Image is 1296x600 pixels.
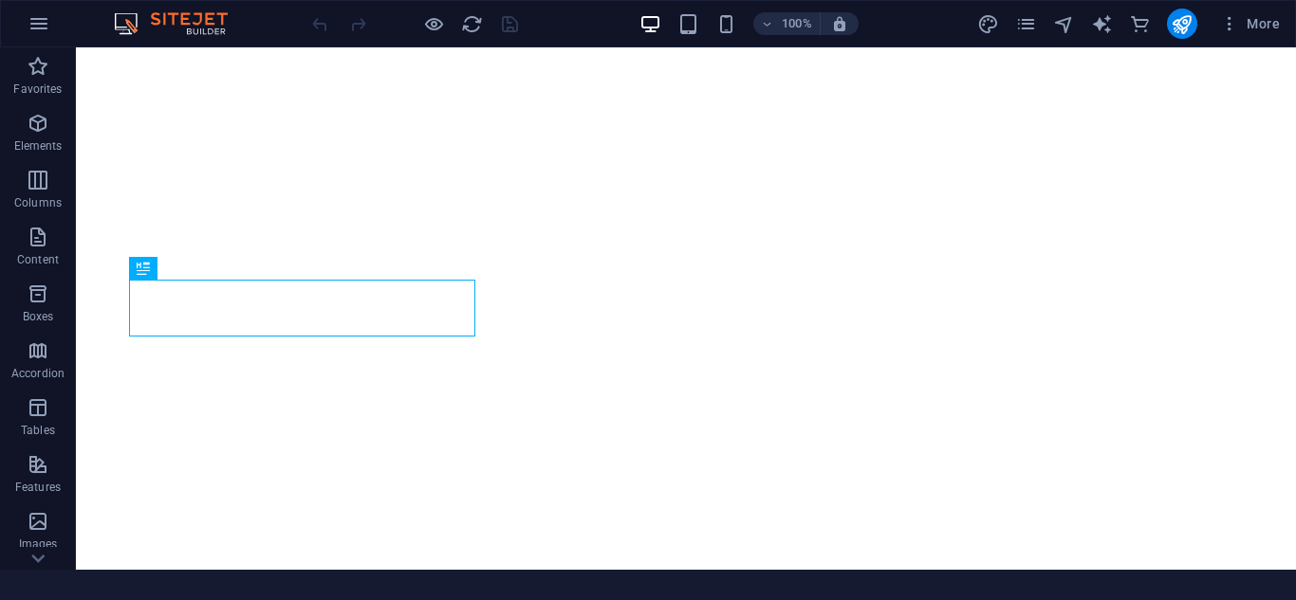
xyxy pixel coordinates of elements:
h6: 100% [782,12,812,35]
i: Reload page [461,13,483,35]
button: 100% [753,12,821,35]
i: AI Writer [1091,13,1113,35]
button: publish [1167,9,1197,39]
p: Favorites [13,82,62,97]
button: pages [1015,12,1038,35]
button: navigator [1053,12,1076,35]
img: Editor Logo [109,12,251,35]
button: More [1213,9,1287,39]
p: Accordion [11,366,65,381]
button: reload [460,12,483,35]
p: Features [15,480,61,495]
i: Commerce [1129,13,1151,35]
p: Tables [21,423,55,438]
i: Design (Ctrl+Alt+Y) [977,13,999,35]
button: Click here to leave preview mode and continue editing [422,12,445,35]
p: Boxes [23,309,54,324]
p: Columns [14,195,62,210]
button: design [977,12,1000,35]
button: text_generator [1091,12,1114,35]
button: commerce [1129,12,1152,35]
i: Navigator [1053,13,1075,35]
i: Pages (Ctrl+Alt+S) [1015,13,1037,35]
p: Images [19,536,58,552]
span: More [1220,14,1280,33]
i: On resize automatically adjust zoom level to fit chosen device. [831,15,848,32]
p: Elements [14,138,63,154]
p: Content [17,252,59,267]
i: Publish [1171,13,1193,35]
